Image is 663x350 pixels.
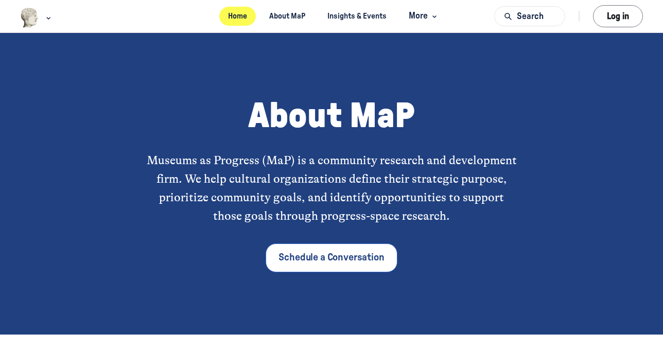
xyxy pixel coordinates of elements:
button: Museums as Progress logo [20,7,54,29]
button: More [400,7,444,26]
img: Museums as Progress logo [20,8,39,28]
span: About MaP [248,98,415,134]
input: Enter name [1,61,109,84]
button: Search [494,6,565,26]
a: About MaP [260,7,315,26]
button: Log in [593,5,643,27]
span: Museums as Progress (MaP) is a community research and development firm. We help cultural organiza... [147,153,519,223]
a: Insights & Events [319,7,396,26]
input: Enter email [115,61,222,84]
a: Schedule a Conversation [266,243,397,272]
a: Home [219,7,256,26]
p: Schedule a Conversation [278,250,384,266]
span: Name [1,47,30,59]
span: Email [115,47,143,59]
span: More [409,9,439,23]
button: Send Me the Newsletter [229,61,352,84]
